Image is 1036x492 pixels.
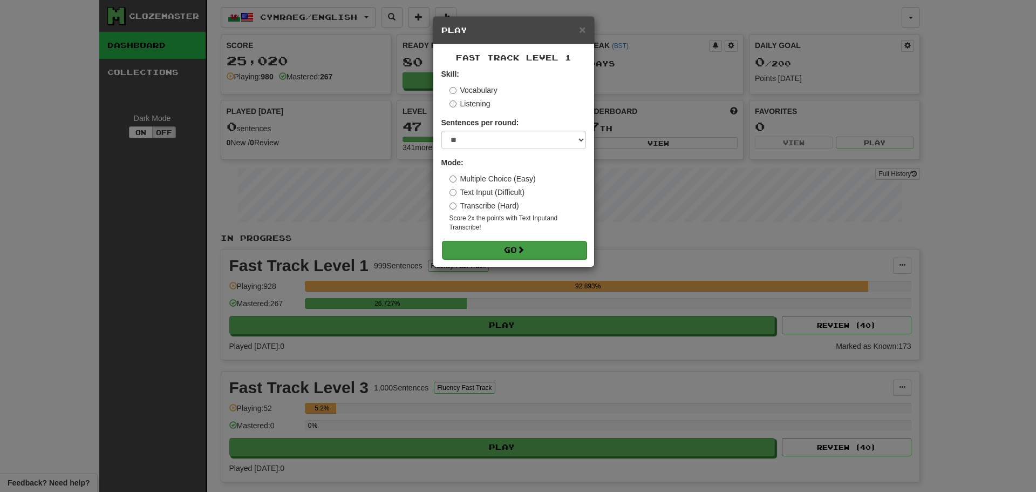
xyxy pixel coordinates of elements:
label: Vocabulary [449,85,497,96]
label: Text Input (Difficult) [449,187,525,198]
input: Vocabulary [449,87,456,94]
label: Listening [449,98,490,109]
input: Listening [449,100,456,107]
input: Multiple Choice (Easy) [449,176,456,183]
h5: Play [441,25,586,36]
strong: Mode: [441,158,464,167]
span: Fast Track Level 1 [456,53,571,62]
input: Text Input (Difficult) [449,189,456,196]
label: Transcribe (Hard) [449,200,519,211]
label: Sentences per round: [441,117,519,128]
small: Score 2x the points with Text Input and Transcribe ! [449,214,586,232]
button: Close [579,24,585,35]
strong: Skill: [441,70,459,78]
button: Go [442,241,587,259]
label: Multiple Choice (Easy) [449,173,536,184]
span: × [579,23,585,36]
input: Transcribe (Hard) [449,203,456,210]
